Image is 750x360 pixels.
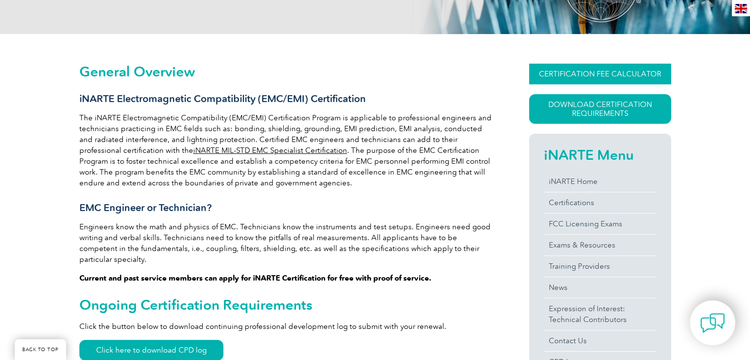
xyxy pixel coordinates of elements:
[544,256,656,277] a: Training Providers
[79,202,494,214] h3: EMC Engineer or Technician?
[544,147,656,163] h2: iNARTE Menu
[529,64,671,84] a: CERTIFICATION FEE CALCULATOR
[79,93,494,105] h3: iNARTE Electromagnetic Compatibility (EMC/EMI) Certification
[79,112,494,188] p: The iNARTE Electromagnetic Compatibility (EMC/EMI) Certification Program is applicable to profess...
[544,277,656,298] a: News
[529,94,671,124] a: Download Certification Requirements
[544,171,656,192] a: iNARTE Home
[544,192,656,213] a: Certifications
[544,214,656,234] a: FCC Licensing Exams
[544,235,656,255] a: Exams & Resources
[79,321,494,332] p: Click the button below to download continuing professional development log to submit with your re...
[79,221,494,265] p: Engineers know the math and physics of EMC. Technicians know the instruments and test setups. Eng...
[79,64,494,79] h2: General Overview
[193,146,347,155] a: iNARTE MIL-STD EMC Specialist Certification
[79,297,494,313] h2: Ongoing Certification Requirements
[544,298,656,330] a: Expression of Interest:Technical Contributors
[700,311,725,335] img: contact-chat.png
[79,274,431,283] strong: Current and past service members can apply for iNARTE Certification for free with proof of service.
[735,4,747,13] img: en
[544,330,656,351] a: Contact Us
[15,339,66,360] a: BACK TO TOP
